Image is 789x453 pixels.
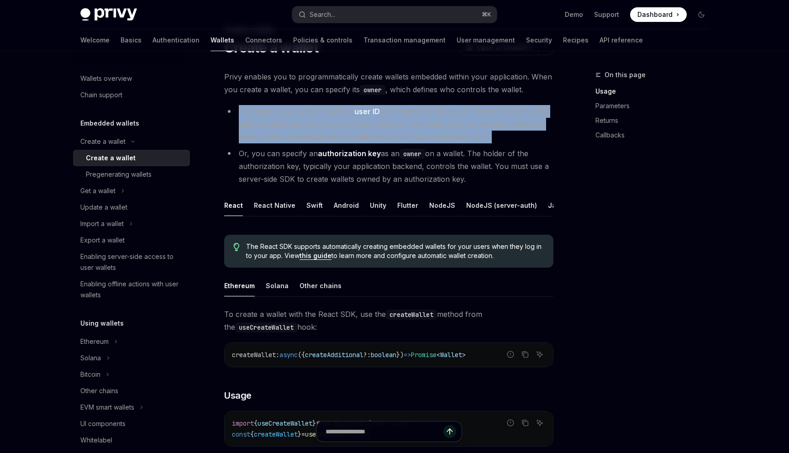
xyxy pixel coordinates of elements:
span: On this page [605,69,646,80]
a: Connectors [245,29,282,51]
a: Other chains [73,383,190,399]
div: Bitcoin [80,369,100,380]
a: Dashboard [630,7,687,22]
div: Ethereum [80,336,109,347]
h5: Using wallets [80,318,124,329]
span: Dashboard [637,10,673,19]
button: Toggle Get a wallet section [73,183,190,199]
a: Wallets overview [73,70,190,87]
div: Wallets overview [80,73,132,84]
button: Toggle dark mode [694,7,709,22]
span: async [279,351,298,359]
button: Toggle Ethereum section [73,333,190,350]
div: Solana [80,353,101,363]
a: Callbacks [595,128,716,142]
span: ({ [298,351,305,359]
a: Chain support [73,87,190,103]
div: Get a wallet [80,185,116,196]
code: owner [360,85,385,95]
div: Create a wallet [86,153,136,163]
span: Usage [224,389,252,402]
div: NodeJS (server-auth) [466,195,537,216]
a: Welcome [80,29,110,51]
button: Toggle Solana section [73,350,190,366]
button: Toggle Create a wallet section [73,133,190,150]
a: Demo [565,10,583,19]
a: Basics [121,29,142,51]
a: Enabling server-side access to user wallets [73,248,190,276]
a: Export a wallet [73,232,190,248]
div: React Native [254,195,295,216]
button: Toggle Bitcoin section [73,366,190,383]
button: Copy the contents from the code block [519,348,531,360]
strong: authorization key [318,149,381,158]
button: Toggle EVM smart wallets section [73,399,190,416]
a: Authentication [153,29,200,51]
span: Promise [411,351,437,359]
button: Report incorrect code [505,348,516,360]
span: boolean [371,351,396,359]
div: Whitelabel [80,435,112,446]
code: useCreateWallet [235,322,297,332]
div: Ethereum [224,275,255,296]
button: Copy the contents from the code block [519,417,531,429]
span: createWallet [232,351,276,359]
a: Policies & controls [293,29,352,51]
a: Update a wallet [73,199,190,216]
a: User management [457,29,515,51]
span: Wallet [440,351,462,359]
div: Enabling offline actions with user wallets [80,279,184,300]
a: Transaction management [363,29,446,51]
a: this guide [300,252,331,260]
div: Unity [370,195,386,216]
div: Flutter [397,195,418,216]
button: Ask AI [534,417,546,429]
a: Security [526,29,552,51]
span: : [276,351,279,359]
span: Privy enables you to programmatically create wallets embedded within your application. When you c... [224,70,553,96]
div: Import a wallet [80,218,124,229]
div: Chain support [80,90,122,100]
div: Swift [306,195,323,216]
span: ⌘ K [482,11,491,18]
a: Whitelabel [73,432,190,448]
span: < [437,351,440,359]
div: Solana [266,275,289,296]
a: Parameters [595,99,716,113]
a: Support [594,10,619,19]
span: }) [396,351,404,359]
div: Pregenerating wallets [86,169,152,180]
strong: user ID [354,107,380,116]
h5: Embedded wallets [80,118,139,129]
a: Recipes [563,29,589,51]
span: To create a wallet with the React SDK, use the method from the hook: [224,308,553,333]
a: Enabling offline actions with user wallets [73,276,190,303]
div: Update a wallet [80,202,127,213]
span: createAdditional [305,351,363,359]
span: > [462,351,466,359]
button: Toggle Import a wallet section [73,216,190,232]
li: To create a user wallet, specify a as an owner of the wallet. This ensures only the authenticated... [224,105,553,143]
button: Send message [443,425,456,438]
span: ?: [363,351,371,359]
div: UI components [80,418,126,429]
a: UI components [73,416,190,432]
code: owner [400,149,425,159]
div: Enabling server-side access to user wallets [80,251,184,273]
div: Create a wallet [80,136,126,147]
li: Or, you can specify an as an on a wallet. The holder of the authorization key, typically your app... [224,147,553,185]
span: The React SDK supports automatically creating embedded wallets for your users when they log in to... [246,242,544,260]
a: Pregenerating wallets [73,166,190,183]
div: NodeJS [429,195,455,216]
button: Report incorrect code [505,417,516,429]
a: API reference [600,29,643,51]
code: createWallet [386,310,437,320]
img: dark logo [80,8,137,21]
div: Java [548,195,564,216]
a: Create a wallet [73,150,190,166]
div: React [224,195,243,216]
a: Wallets [210,29,234,51]
a: Returns [595,113,716,128]
button: Ask AI [534,348,546,360]
div: Other chains [300,275,342,296]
